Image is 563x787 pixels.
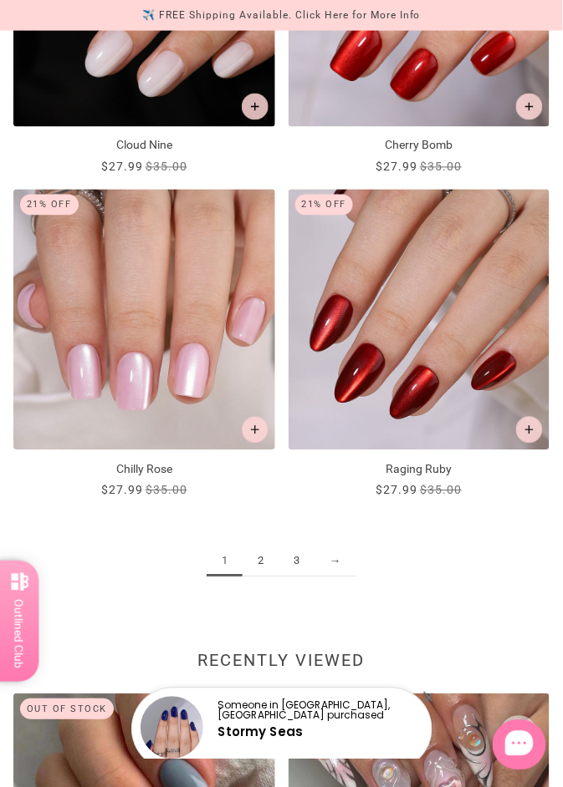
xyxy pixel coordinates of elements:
span: $35.00 [420,484,462,497]
div: 21% Off [20,195,79,216]
span: $27.99 [101,160,143,174]
button: Add to cart [242,417,269,444]
span: 1 [207,546,243,577]
p: Someone in [GEOGRAPHIC_DATA], [GEOGRAPHIC_DATA] purchased [218,701,417,721]
a: Raging Ruby [289,190,550,500]
p: Chilly Rose [13,461,275,479]
div: Out of stock [20,699,114,720]
h2: Recently viewed [13,658,550,671]
span: $27.99 [376,160,417,174]
button: Add to cart [516,94,543,120]
img: chilly-rose-press-on-manicure_700x.jpg [13,190,275,451]
span: $35.00 [146,484,187,497]
a: Stormy Seas [218,724,304,741]
span: $35.00 [146,160,187,174]
a: 2 [243,546,279,577]
img: raging-ruby-press-on-manicure_700x.jpg [289,190,550,451]
span: $27.99 [101,484,143,497]
p: Raging Ruby [289,461,550,479]
div: ✈️ FREE Shipping Available. Click Here for More Info [142,7,421,24]
a: 3 [279,546,315,577]
span: $27.99 [376,484,417,497]
a: Chilly Rose [13,190,275,500]
p: Cherry Bomb [289,137,550,155]
button: Add to cart [242,94,269,120]
p: Cloud Nine [13,137,275,155]
div: 21% Off [295,195,354,216]
button: Add to cart [516,417,543,444]
span: $35.00 [420,160,462,174]
a: → [315,546,356,577]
